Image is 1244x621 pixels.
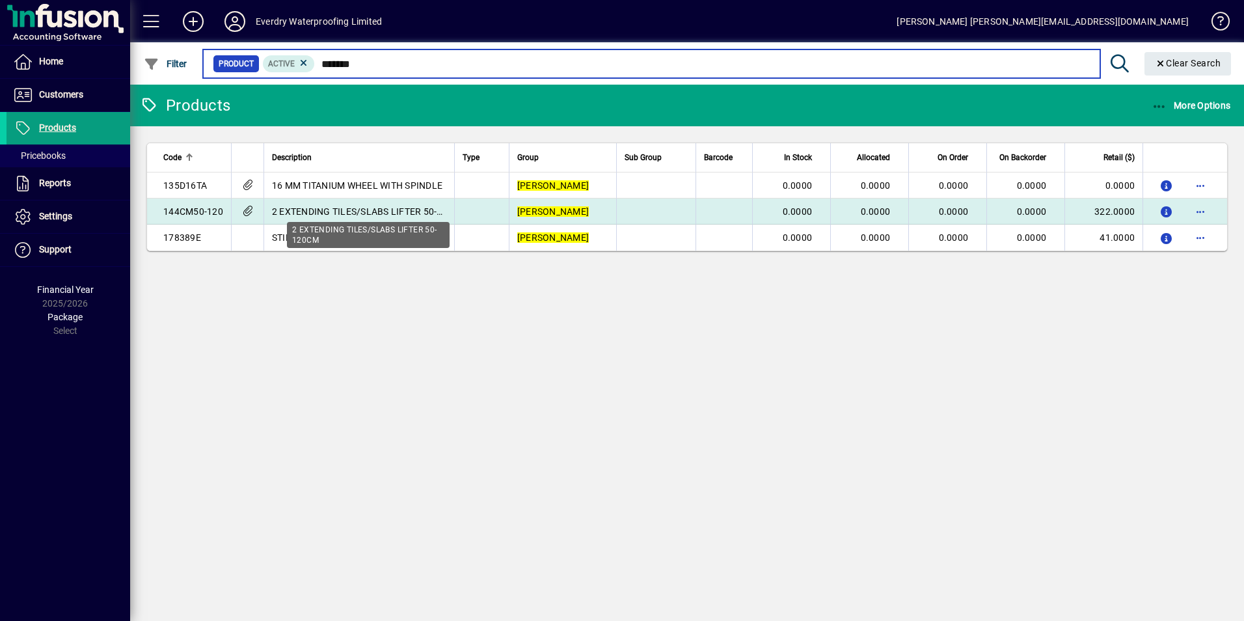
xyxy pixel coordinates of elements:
span: 135D16TA [163,180,207,191]
span: 144CM50-120 [163,206,223,217]
span: Products [39,122,76,133]
div: Products [140,95,230,116]
span: 0.0000 [861,206,891,217]
span: Active [268,59,295,68]
div: On Backorder [995,150,1058,165]
div: Allocated [839,150,902,165]
a: Pricebooks [7,145,130,167]
span: STIRRER 4 ARMS Ø 120 14MA SCREW [272,232,431,243]
a: Home [7,46,130,78]
div: 2 EXTENDING TILES/SLABS LIFTER 50-120CM [287,222,450,248]
div: In Stock [761,150,824,165]
button: Add [172,10,214,33]
button: Filter [141,52,191,76]
button: More options [1190,175,1211,196]
span: Barcode [704,150,733,165]
div: Everdry Waterproofing Limited [256,11,382,32]
span: Package [47,312,83,322]
span: In Stock [784,150,812,165]
span: 0.0000 [861,232,891,243]
a: Settings [7,200,130,233]
span: Allocated [857,150,890,165]
div: Code [163,150,223,165]
span: 0.0000 [783,232,813,243]
button: More options [1190,201,1211,222]
span: Retail ($) [1103,150,1135,165]
span: Sub Group [625,150,662,165]
span: On Order [938,150,968,165]
div: Group [517,150,608,165]
span: 2 EXTENDING TILES/SLABS LIFTER 50-120CM [272,206,467,217]
span: Support [39,244,72,255]
span: 0.0000 [1017,180,1047,191]
span: Description [272,150,312,165]
a: Reports [7,167,130,200]
span: Reports [39,178,71,188]
span: Code [163,150,182,165]
span: 0.0000 [1017,232,1047,243]
div: Type [463,150,501,165]
span: More Options [1152,100,1231,111]
em: [PERSON_NAME] [517,180,589,191]
span: On Backorder [999,150,1046,165]
span: 178389E [163,232,201,243]
span: 0.0000 [861,180,891,191]
span: 0.0000 [1017,206,1047,217]
span: Type [463,150,480,165]
button: More options [1190,227,1211,248]
span: Product [219,57,254,70]
button: Profile [214,10,256,33]
div: On Order [917,150,980,165]
button: More Options [1148,94,1234,117]
a: Knowledge Base [1202,3,1228,45]
mat-chip: Activation Status: Active [263,55,315,72]
span: Filter [144,59,187,69]
span: Group [517,150,539,165]
button: Clear [1144,52,1232,76]
td: 322.0000 [1064,199,1143,225]
span: Pricebooks [13,150,66,161]
span: 16 MM TITANIUM WHEEL WITH SPINDLE [272,180,442,191]
div: [PERSON_NAME] [PERSON_NAME][EMAIL_ADDRESS][DOMAIN_NAME] [897,11,1189,32]
em: [PERSON_NAME] [517,232,589,243]
span: Clear Search [1155,58,1221,68]
td: 41.0000 [1064,225,1143,251]
span: 0.0000 [783,206,813,217]
a: Support [7,234,130,266]
span: 0.0000 [939,180,969,191]
span: 0.0000 [939,232,969,243]
div: Barcode [704,150,744,165]
span: Settings [39,211,72,221]
span: Financial Year [37,284,94,295]
div: Description [272,150,446,165]
em: [PERSON_NAME] [517,206,589,217]
span: 0.0000 [939,206,969,217]
span: Customers [39,89,83,100]
div: Sub Group [625,150,688,165]
a: Customers [7,79,130,111]
span: 0.0000 [783,180,813,191]
span: Home [39,56,63,66]
td: 0.0000 [1064,172,1143,199]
